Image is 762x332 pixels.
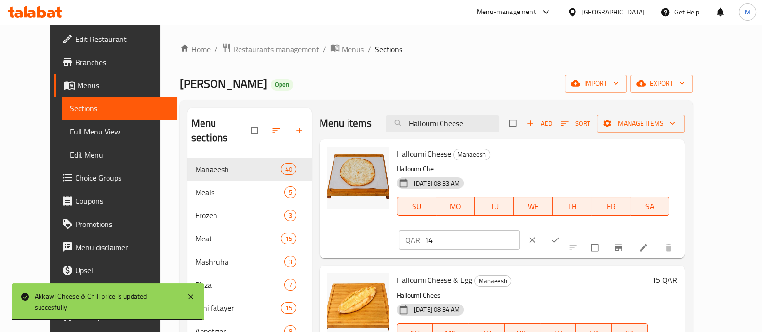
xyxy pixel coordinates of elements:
[187,273,312,296] div: Pizza7
[281,234,296,243] span: 15
[75,265,170,276] span: Upsell
[54,212,177,236] a: Promotions
[581,7,645,17] div: [GEOGRAPHIC_DATA]
[187,296,312,319] div: Mini fatayer15
[271,79,293,91] div: Open
[180,73,267,94] span: [PERSON_NAME]
[342,43,364,55] span: Menus
[54,27,177,51] a: Edit Restaurant
[180,43,211,55] a: Home
[281,233,296,244] div: items
[453,149,490,160] div: Manaeesh
[285,257,296,266] span: 3
[281,304,296,313] span: 15
[281,163,296,175] div: items
[70,103,170,114] span: Sections
[591,197,630,216] button: FR
[75,56,170,68] span: Branches
[397,163,669,175] p: Halloumi Che
[284,210,296,221] div: items
[285,280,296,290] span: 7
[195,186,284,198] span: Meals
[284,186,296,198] div: items
[595,199,627,213] span: FR
[559,116,593,131] button: Sort
[397,146,451,161] span: Halloumi Cheese
[187,250,312,273] div: Mashruha3
[289,120,312,141] button: Add section
[553,197,592,216] button: TH
[561,118,590,129] span: Sort
[597,115,685,133] button: Manage items
[652,273,677,287] h6: 15 QAR
[54,74,177,97] a: Menus
[658,237,681,258] button: delete
[281,302,296,314] div: items
[195,279,284,291] span: Pizza
[187,227,312,250] div: Meat15
[368,43,371,55] li: /
[233,43,319,55] span: Restaurants management
[75,311,170,322] span: Grocery Checklist
[518,199,549,213] span: WE
[70,149,170,160] span: Edit Menu
[195,163,281,175] span: Manaeesh
[386,115,499,132] input: search
[397,197,436,216] button: SU
[524,116,555,131] button: Add
[75,218,170,230] span: Promotions
[440,199,471,213] span: MO
[475,276,511,287] span: Manaeesh
[514,197,553,216] button: WE
[745,7,750,17] span: M
[54,282,177,305] a: Coverage Report
[245,121,266,140] span: Select all sections
[545,229,568,251] button: ok
[639,243,650,252] a: Edit menu item
[634,199,666,213] span: SA
[281,165,296,174] span: 40
[375,43,402,55] span: Sections
[195,210,284,221] span: Frozen
[195,302,281,314] span: Mini fatayer
[526,118,552,129] span: Add
[70,126,170,137] span: Full Menu View
[397,273,472,287] span: Halloumi Cheese & Egg
[638,78,685,90] span: export
[586,239,606,257] span: Select to update
[630,75,693,93] button: export
[565,75,627,93] button: import
[54,51,177,74] a: Branches
[75,172,170,184] span: Choice Groups
[410,305,464,314] span: [DATE] 08:34 AM
[191,116,251,145] h2: Menu sections
[75,33,170,45] span: Edit Restaurant
[436,197,475,216] button: MO
[285,211,296,220] span: 3
[330,43,364,55] a: Menus
[222,43,319,55] a: Restaurants management
[555,116,597,131] span: Sort items
[75,195,170,207] span: Coupons
[410,179,464,188] span: [DATE] 08:33 AM
[54,166,177,189] a: Choice Groups
[474,275,511,287] div: Manaeesh
[284,279,296,291] div: items
[521,229,545,251] button: clear
[475,197,514,216] button: TU
[62,143,177,166] a: Edit Menu
[54,259,177,282] a: Upsell
[195,233,281,244] span: Meat
[62,97,177,120] a: Sections
[75,241,170,253] span: Menu disclaimer
[320,116,372,131] h2: Menu items
[271,80,293,89] span: Open
[195,256,284,267] span: Mashruha
[479,199,510,213] span: TU
[424,230,520,250] input: Please enter price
